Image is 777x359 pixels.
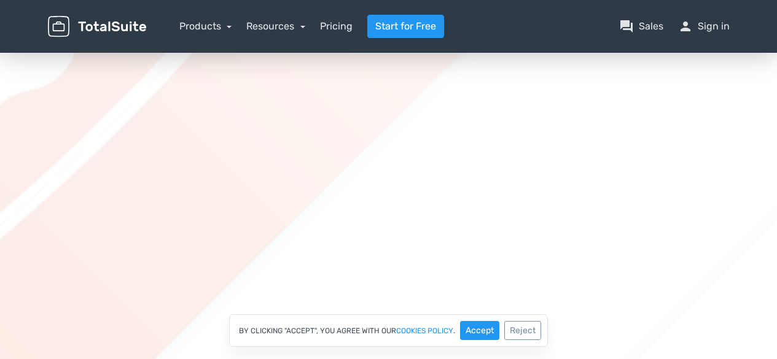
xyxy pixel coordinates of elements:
[367,15,444,38] a: Start for Free
[678,19,730,34] a: personSign in
[460,321,499,340] button: Accept
[396,327,453,334] a: cookies policy
[320,19,353,34] a: Pricing
[619,19,663,34] a: question_answerSales
[504,321,541,340] button: Reject
[246,20,305,32] a: Resources
[229,314,548,347] div: By clicking "Accept", you agree with our .
[179,20,232,32] a: Products
[678,19,693,34] span: person
[48,16,146,37] img: TotalSuite for WordPress
[619,19,634,34] span: question_answer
